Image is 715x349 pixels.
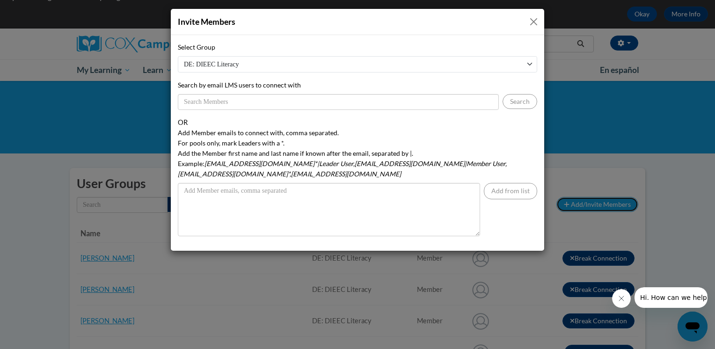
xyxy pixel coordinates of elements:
button: Search [503,94,537,109]
span: OR [178,118,188,126]
iframe: Close message [612,289,631,308]
button: Add from list [484,183,537,199]
span: Select Group [178,43,215,51]
span: Invite Members [178,17,235,27]
span: Hi. How can we help? [6,7,76,14]
span: Example: [178,160,204,167]
span: For pools only, mark Leaders with a *. [178,139,285,147]
button: Close [528,16,540,28]
span: Search by email LMS users to connect with [178,81,301,89]
span: Add Member emails to connect with, comma separated. [178,129,339,137]
input: Search Members [178,94,499,110]
span: Add the Member first name and last name if known after the email, separated by |. [178,149,413,157]
em: [EMAIL_ADDRESS][DOMAIN_NAME]*|Leader User,[EMAIL_ADDRESS][DOMAIN_NAME]|Member User,[EMAIL_ADDRESS... [178,160,507,178]
iframe: Message from company [635,287,708,308]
